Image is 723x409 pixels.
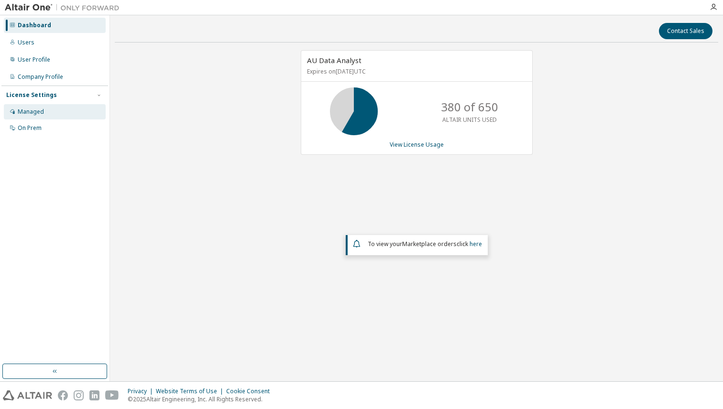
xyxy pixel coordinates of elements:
div: Privacy [128,387,156,395]
em: Marketplace orders [402,240,457,248]
img: facebook.svg [58,390,68,400]
span: AU Data Analyst [307,55,361,65]
p: © 2025 Altair Engineering, Inc. All Rights Reserved. [128,395,275,403]
img: Altair One [5,3,124,12]
div: Website Terms of Use [156,387,226,395]
div: Dashboard [18,22,51,29]
p: 380 of 650 [441,99,498,115]
div: License Settings [6,91,57,99]
button: Contact Sales [659,23,712,39]
img: altair_logo.svg [3,390,52,400]
div: Managed [18,108,44,116]
div: Users [18,39,34,46]
p: Expires on [DATE] UTC [307,67,524,75]
div: On Prem [18,124,42,132]
span: To view your click [368,240,482,248]
p: ALTAIR UNITS USED [442,116,497,124]
div: User Profile [18,56,50,64]
img: youtube.svg [105,390,119,400]
img: linkedin.svg [89,390,99,400]
a: View License Usage [390,140,444,149]
div: Cookie Consent [226,387,275,395]
div: Company Profile [18,73,63,81]
img: instagram.svg [74,390,84,400]
a: here [470,240,482,248]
